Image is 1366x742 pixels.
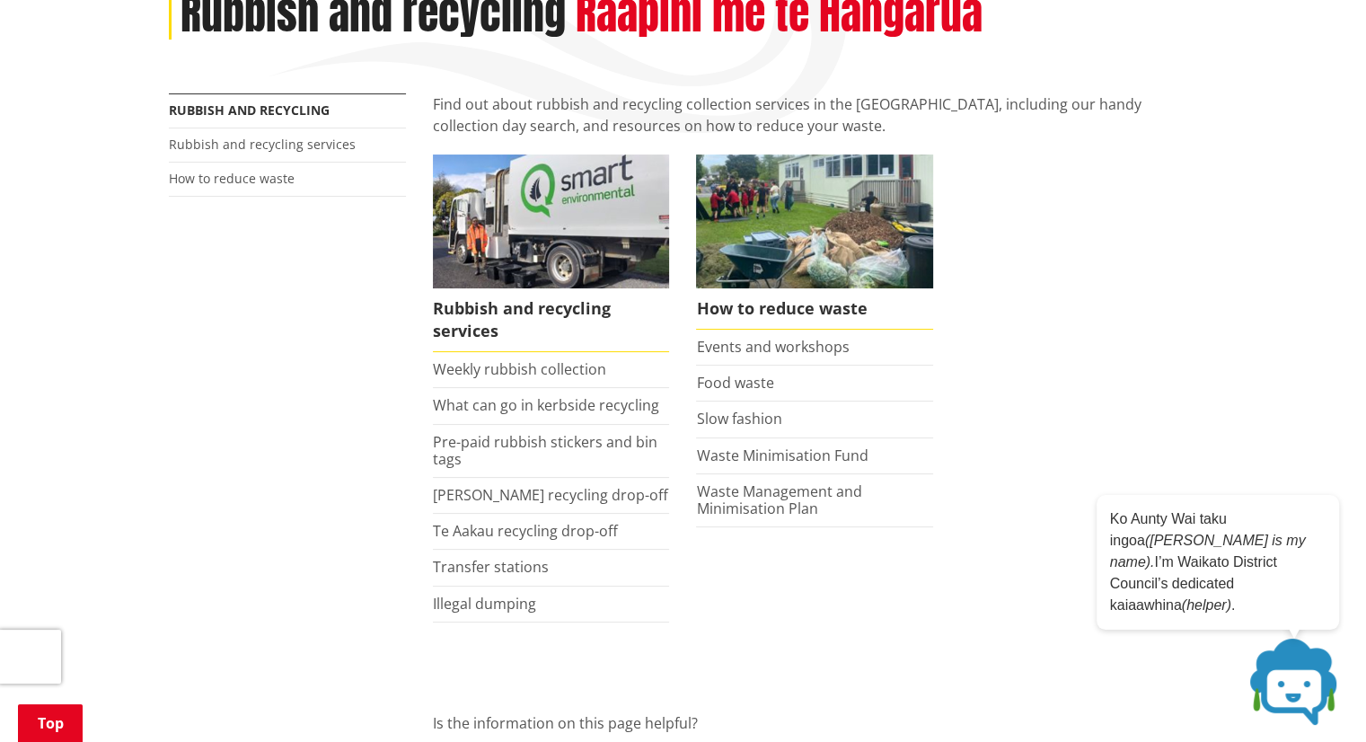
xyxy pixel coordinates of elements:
a: Food waste [696,373,773,393]
a: Slow fashion [696,409,781,428]
img: Rubbish and recycling services [433,155,670,287]
a: Transfer stations [433,557,549,577]
a: Waste Minimisation Fund [696,446,868,465]
a: Pre-paid rubbish stickers and bin tags [433,432,657,469]
img: Reducing waste [696,155,933,287]
a: How to reduce waste [696,155,933,330]
em: ([PERSON_NAME] is my name). [1110,533,1306,570]
a: Rubbish and recycling services [433,155,670,352]
a: Events and workshops [696,337,849,357]
a: Te Aakau recycling drop-off [433,521,618,541]
em: (helper) [1182,597,1231,613]
a: [PERSON_NAME] recycling drop-off [433,485,668,505]
a: How to reduce waste [169,170,295,187]
a: What can go in kerbside recycling [433,395,659,415]
a: Weekly rubbish collection [433,359,606,379]
p: Find out about rubbish and recycling collection services in the [GEOGRAPHIC_DATA], including our ... [433,93,1198,137]
a: Top [18,704,83,742]
a: Illegal dumping [433,594,536,614]
a: Waste Management and Minimisation Plan [696,481,861,518]
a: Rubbish and recycling services [169,136,356,153]
p: Is the information on this page helpful? [433,712,1198,734]
a: Rubbish and recycling [169,102,330,119]
span: How to reduce waste [696,288,933,330]
span: Rubbish and recycling services [433,288,670,352]
p: Ko Aunty Wai taku ingoa I’m Waikato District Council’s dedicated kaiaawhina . [1110,508,1326,616]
